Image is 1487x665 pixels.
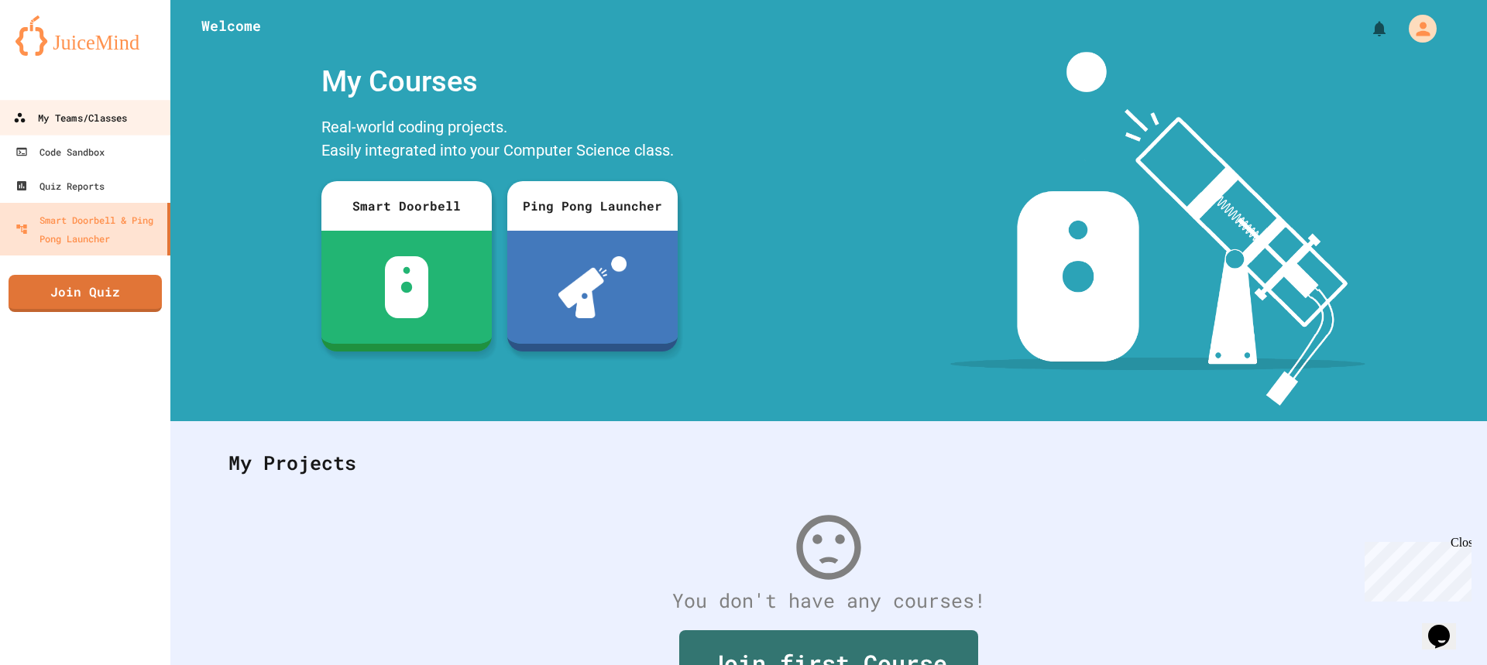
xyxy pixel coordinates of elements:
div: Real-world coding projects. Easily integrated into your Computer Science class. [314,111,685,170]
div: My Projects [213,433,1444,493]
img: ppl-with-ball.png [558,256,627,318]
div: Ping Pong Launcher [507,181,678,231]
img: banner-image-my-projects.png [950,52,1365,406]
div: My Account [1393,11,1441,46]
div: My Courses [314,52,685,111]
div: Chat with us now!Close [6,6,107,98]
img: logo-orange.svg [15,15,155,56]
div: Quiz Reports [15,177,105,195]
img: sdb-white.svg [385,256,429,318]
div: My Teams/Classes [13,108,127,128]
div: You don't have any courses! [213,586,1444,615]
div: Smart Doorbell & Ping Pong Launcher [15,211,161,248]
div: Code Sandbox [15,142,105,161]
div: Smart Doorbell [321,181,492,231]
a: Join Quiz [9,275,162,312]
iframe: chat widget [1358,536,1472,602]
div: My Notifications [1341,15,1393,42]
iframe: chat widget [1422,603,1472,650]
